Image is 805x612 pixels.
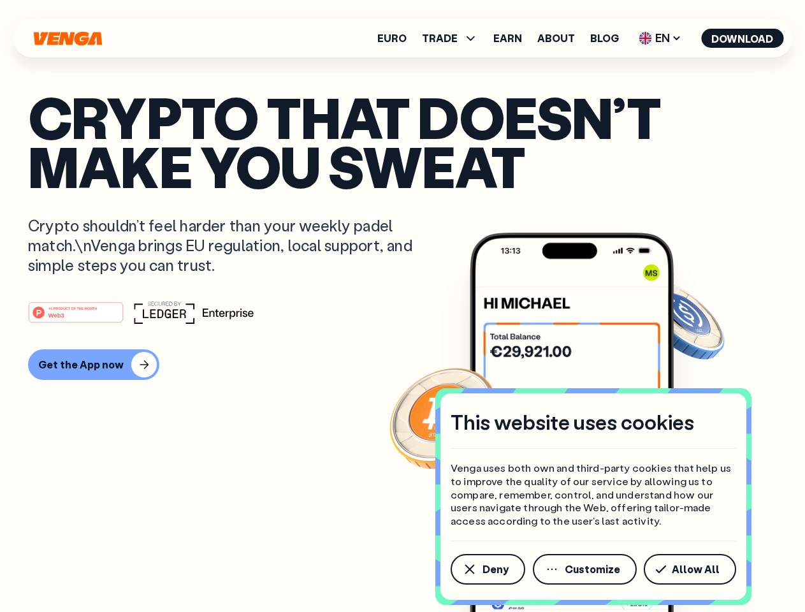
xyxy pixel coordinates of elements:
span: Customize [565,564,620,574]
tspan: #1 PRODUCT OF THE MONTH [48,306,97,310]
span: TRADE [422,31,478,46]
tspan: Web3 [48,311,64,318]
img: flag-uk [639,32,651,45]
p: Crypto that doesn’t make you sweat [28,92,777,190]
a: #1 PRODUCT OF THE MONTHWeb3 [28,309,124,326]
p: Venga uses both own and third-party cookies that help us to improve the quality of our service by... [451,462,736,528]
span: Deny [482,564,509,574]
div: Get the App now [38,358,124,371]
span: Allow All [672,564,720,574]
span: EN [634,28,686,48]
svg: Home [32,31,103,46]
a: Get the App now [28,349,777,380]
button: Customize [533,554,637,585]
a: Blog [590,33,619,43]
button: Download [701,29,783,48]
h4: This website uses cookies [451,409,694,435]
button: Allow All [644,554,736,585]
button: Get the App now [28,349,159,380]
a: About [537,33,575,43]
a: Euro [377,33,407,43]
p: Crypto shouldn’t feel harder than your weekly padel match.\nVenga brings EU regulation, local sup... [28,215,431,275]
span: TRADE [422,33,458,43]
a: Earn [493,33,522,43]
button: Deny [451,554,525,585]
img: USDC coin [635,274,727,366]
img: Bitcoin [387,360,502,475]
